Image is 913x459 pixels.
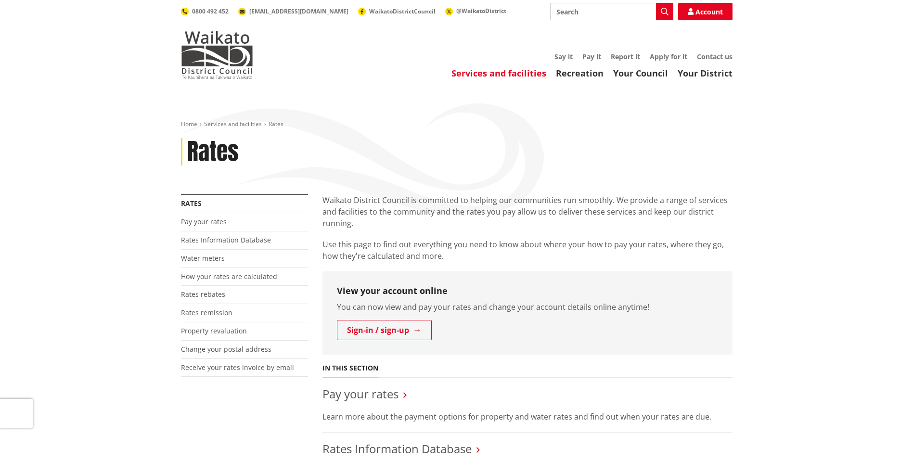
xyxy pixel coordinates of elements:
a: WaikatoDistrictCouncil [358,7,436,15]
span: 0800 492 452 [192,7,229,15]
p: Use this page to find out everything you need to know about where your how to pay your rates, whe... [322,239,733,262]
a: 0800 492 452 [181,7,229,15]
a: Receive your rates invoice by email [181,363,294,372]
a: Account [678,3,733,20]
a: Home [181,120,197,128]
a: Pay your rates [181,217,227,226]
span: @WaikatoDistrict [456,7,506,15]
a: Rates remission [181,308,232,317]
a: Pay your rates [322,386,399,402]
nav: breadcrumb [181,120,733,128]
a: Say it [554,52,573,61]
span: [EMAIL_ADDRESS][DOMAIN_NAME] [249,7,348,15]
span: Rates [269,120,283,128]
a: Contact us [697,52,733,61]
p: Learn more about the payment options for property and water rates and find out when your rates ar... [322,411,733,422]
h1: Rates [187,138,239,166]
a: Change your postal address [181,344,271,354]
a: Your District [678,67,733,79]
a: Rates Information Database [322,441,472,457]
input: Search input [550,3,673,20]
a: Your Council [613,67,668,79]
a: How your rates are calculated [181,272,277,281]
a: Apply for it [650,52,687,61]
a: Sign-in / sign-up [337,320,432,340]
a: Pay it [582,52,601,61]
h5: In this section [322,364,378,372]
a: Services and facilities [204,120,262,128]
p: You can now view and pay your rates and change your account details online anytime! [337,301,718,313]
a: Services and facilities [451,67,546,79]
a: @WaikatoDistrict [445,7,506,15]
h3: View your account online [337,286,718,296]
span: WaikatoDistrictCouncil [369,7,436,15]
a: Property revaluation [181,326,247,335]
a: [EMAIL_ADDRESS][DOMAIN_NAME] [238,7,348,15]
a: Rates rebates [181,290,225,299]
a: Recreation [556,67,604,79]
a: Water meters [181,254,225,263]
img: Waikato District Council - Te Kaunihera aa Takiwaa o Waikato [181,31,253,79]
p: Waikato District Council is committed to helping our communities run smoothly. We provide a range... [322,194,733,229]
a: Rates Information Database [181,235,271,244]
a: Rates [181,199,202,208]
a: Report it [611,52,640,61]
